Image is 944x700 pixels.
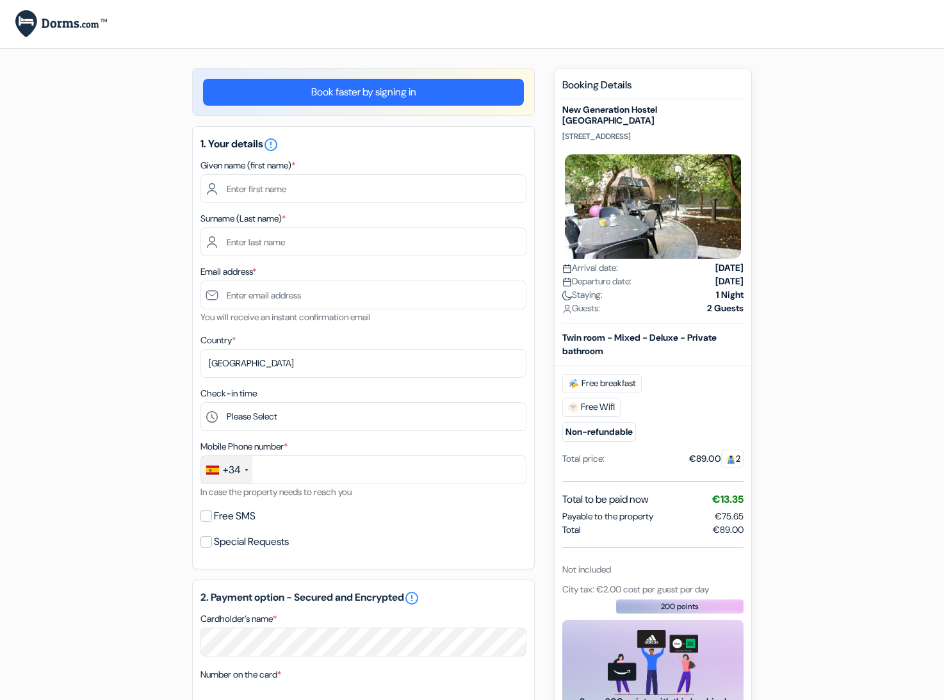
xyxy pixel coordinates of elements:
[203,79,524,106] a: Book faster by signing in
[200,159,295,172] label: Given name (first name)
[562,563,744,576] div: Not included
[214,533,289,551] label: Special Requests
[200,387,257,400] label: Check-in time
[200,265,256,279] label: Email address
[223,462,241,478] div: +34
[200,590,526,606] h5: 2. Payment option - Secured and Encrypted
[562,332,717,357] b: Twin room - Mixed - Deluxe - Private bathroom
[562,288,603,302] span: Staying:
[200,281,526,309] input: Enter email address
[562,277,572,287] img: calendar.svg
[562,374,642,393] span: Free breakfast
[562,304,572,314] img: user_icon.svg
[707,302,744,315] strong: 2 Guests
[562,452,605,466] div: Total price:
[562,79,744,99] h5: Booking Details
[404,590,419,606] a: error_outline
[716,288,744,302] strong: 1 Night
[661,601,699,612] span: 200 points
[721,450,744,468] span: 2
[263,137,279,152] i: error_outline
[712,492,744,506] span: €13.35
[200,227,526,256] input: Enter last name
[562,510,653,523] span: Payable to the property
[715,275,744,288] strong: [DATE]
[562,583,709,595] span: City tax: €2.00 cost per guest per day
[200,440,288,453] label: Mobile Phone number
[200,668,281,681] label: Number on the card
[726,455,736,464] img: guest.svg
[200,212,286,225] label: Surname (Last name)
[200,311,371,323] small: You will receive an instant confirmation email
[200,612,277,626] label: Cardholder’s name
[562,104,744,126] h5: New Generation Hostel [GEOGRAPHIC_DATA]
[713,523,744,537] span: €89.00
[562,492,649,507] span: Total to be paid now
[562,261,618,275] span: Arrival date:
[562,398,621,417] span: Free Wifi
[562,302,600,315] span: Guests:
[214,507,256,525] label: Free SMS
[689,452,744,466] div: €89.00
[200,174,526,203] input: Enter first name
[200,334,236,347] label: Country
[715,261,744,275] strong: [DATE]
[715,510,744,522] span: €75.65
[562,422,636,442] small: Non-refundable
[562,523,581,537] span: Total
[263,137,279,151] a: error_outline
[200,137,526,152] h5: 1. Your details
[562,264,572,273] img: calendar.svg
[568,402,578,412] img: free_wifi.svg
[568,378,579,389] img: free_breakfast.svg
[562,275,631,288] span: Departure date:
[15,10,107,38] img: Dorms.com
[201,456,252,484] div: Spain (España): +34
[562,291,572,300] img: moon.svg
[562,131,744,142] p: [STREET_ADDRESS]
[200,486,352,498] small: In case the property needs to reach you
[608,630,698,695] img: gift_card_hero_new.png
